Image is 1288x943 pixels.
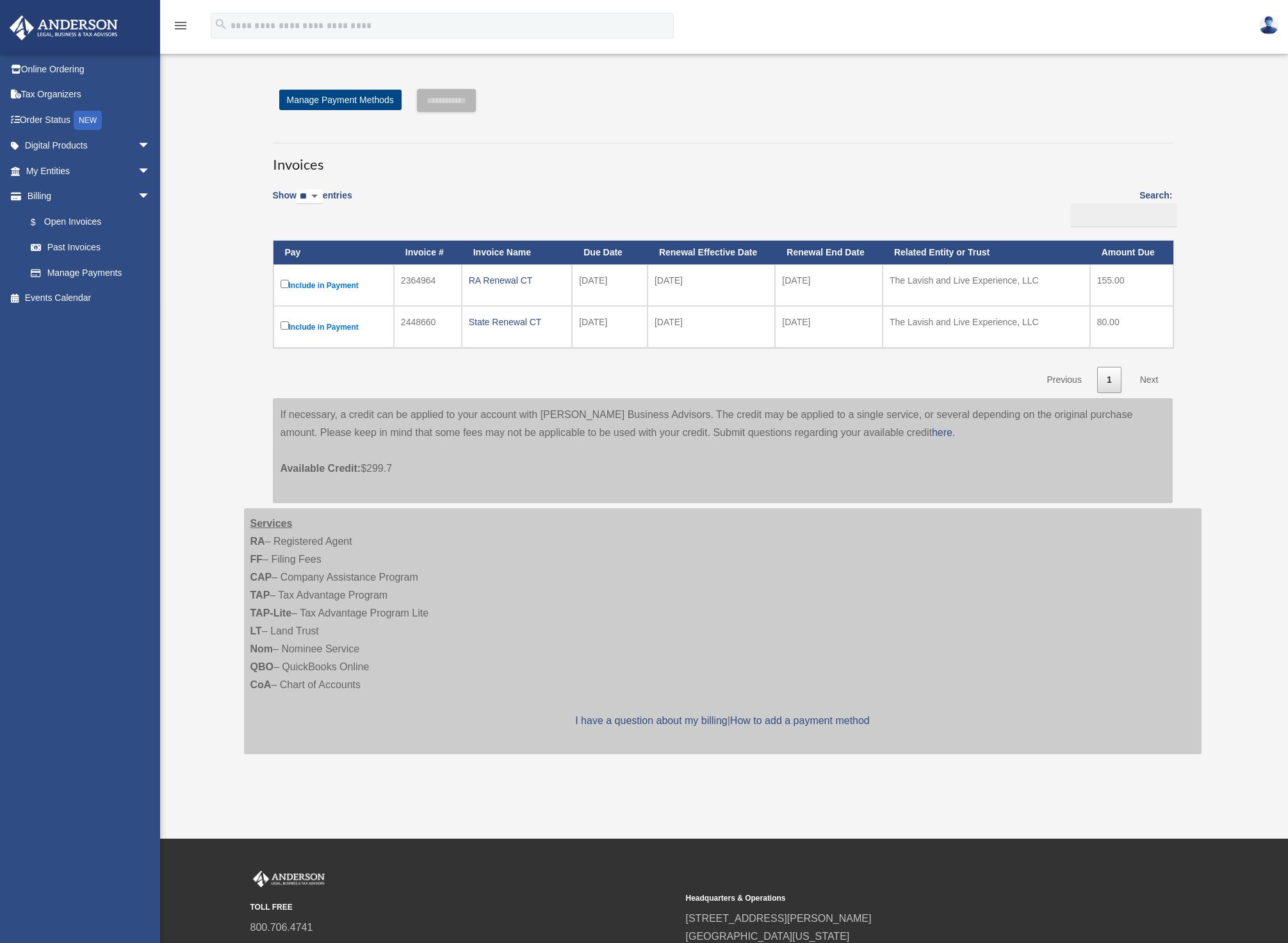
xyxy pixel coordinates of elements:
[648,241,775,264] th: Renewal Effective Date: activate to sort column ascending
[281,442,1165,478] p: $299.7
[932,427,955,438] a: here.
[883,264,1090,306] td: The Lavish and Live Experience, LLC
[9,56,170,82] a: Online Ordering
[572,241,648,264] th: Due Date: activate to sort column ascending
[273,241,394,264] th: Pay: activate to sort column descending
[394,241,462,264] th: Invoice #: activate to sort column ascending
[9,107,170,133] a: Order StatusNEW
[1070,204,1177,228] input: Search:
[250,518,293,529] strong: Services
[1066,188,1173,227] label: Search:
[1130,367,1168,393] a: Next
[394,264,462,306] td: 2364964
[883,241,1090,264] th: Related Entity or Trust: activate to sort column ascending
[250,922,313,933] a: 800.706.4741
[250,608,292,618] strong: TAP-Lite
[250,661,273,672] strong: QBO
[9,184,163,209] a: Billingarrow_drop_down
[138,184,163,210] span: arrow_drop_down
[281,319,387,335] label: Include in Payment
[273,143,1173,175] h3: Invoices
[250,643,273,654] strong: Nom
[883,306,1090,348] td: The Lavish and Live Experience, LLC
[250,554,263,565] strong: FF
[730,715,870,726] a: How to add a payment method
[648,306,775,348] td: [DATE]
[9,82,170,108] a: Tax Organizers
[250,625,262,636] strong: LT
[138,133,163,159] span: arrow_drop_down
[250,590,270,600] strong: TAP
[1090,264,1173,306] td: 155.00
[686,913,872,924] a: [STREET_ADDRESS][PERSON_NAME]
[469,271,566,289] div: RA Renewal CT
[775,241,883,264] th: Renewal End Date: activate to sort column ascending
[6,15,122,40] img: Anderson Advisors Platinum Portal
[686,931,850,942] a: [GEOGRAPHIC_DATA][US_STATE]
[18,235,163,261] a: Past Invoices
[281,277,387,293] label: Include in Payment
[9,158,170,184] a: My Entitiesarrow_drop_down
[250,871,327,887] img: Anderson Advisors Platinum Portal
[250,901,677,914] small: TOLL FREE
[1097,367,1121,393] a: 1
[273,398,1173,503] div: If necessary, a credit can be applied to your account with [PERSON_NAME] Business Advisors. The c...
[1090,306,1173,348] td: 80.00
[281,321,289,330] input: Include in Payment
[214,17,228,31] i: search
[138,158,163,184] span: arrow_drop_down
[394,306,462,348] td: 2448660
[297,189,323,204] select: Showentries
[1037,367,1091,393] a: Previous
[9,133,170,159] a: Digital Productsarrow_drop_down
[469,313,566,331] div: State Renewal CT
[775,306,883,348] td: [DATE]
[250,572,272,583] strong: CAP
[281,280,289,288] input: Include in Payment
[572,264,648,306] td: [DATE]
[38,214,44,230] span: $
[244,508,1202,754] div: – Registered Agent – Filing Fees – Company Assistance Program – Tax Advantage Program – Tax Advan...
[9,286,170,311] a: Events Calendar
[279,90,402,110] a: Manage Payment Methods
[686,892,1113,905] small: Headquarters & Operations
[775,264,883,306] td: [DATE]
[250,679,272,690] strong: CoA
[74,111,102,130] div: NEW
[462,241,573,264] th: Invoice Name: activate to sort column ascending
[1090,241,1173,264] th: Amount Due: activate to sort column ascending
[1259,16,1278,35] img: User Pic
[273,188,352,217] label: Show entries
[572,306,648,348] td: [DATE]
[18,260,163,286] a: Manage Payments
[173,22,188,33] a: menu
[173,18,188,33] i: menu
[250,712,1195,730] p: |
[281,463,361,474] span: Available Credit:
[18,209,157,235] a: $Open Invoices
[575,715,727,726] a: I have a question about my billing
[250,536,265,547] strong: RA
[648,264,775,306] td: [DATE]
